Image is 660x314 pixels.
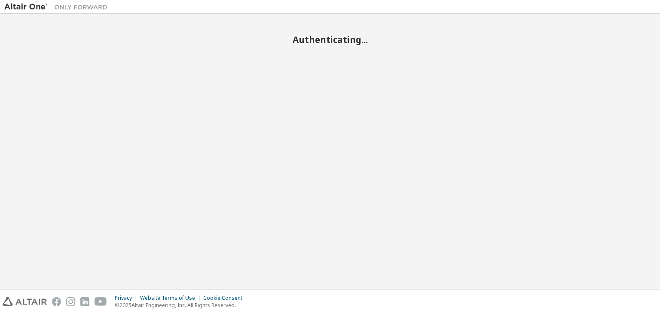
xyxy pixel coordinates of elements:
[4,34,656,45] h2: Authenticating...
[95,297,107,306] img: youtube.svg
[115,295,140,302] div: Privacy
[66,297,75,306] img: instagram.svg
[140,295,203,302] div: Website Terms of Use
[115,302,247,309] p: © 2025 Altair Engineering, Inc. All Rights Reserved.
[4,3,112,11] img: Altair One
[3,297,47,306] img: altair_logo.svg
[203,295,247,302] div: Cookie Consent
[52,297,61,306] img: facebook.svg
[80,297,89,306] img: linkedin.svg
